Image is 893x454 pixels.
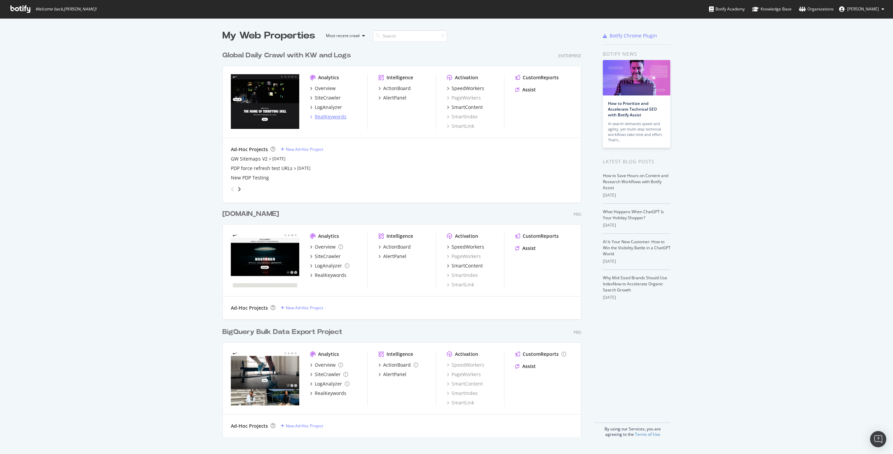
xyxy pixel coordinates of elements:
div: angle-left [228,184,237,195]
div: Assist [522,363,536,370]
a: Assist [515,86,536,93]
div: SiteCrawler [315,253,341,260]
a: Overview [310,362,343,368]
div: PageWorkers [447,253,481,260]
a: SmartIndex [447,113,478,120]
a: GW Sitemaps V2 [231,155,268,162]
a: New Ad-Hoc Project [281,305,323,311]
div: Analytics [318,74,339,81]
a: SpeedWorkers [447,85,484,92]
a: CustomReports [515,351,566,358]
div: Most recent crawl [326,34,360,38]
div: SmartIndex [447,272,478,279]
div: CustomReports [523,233,559,239]
a: Overview [310,85,336,92]
div: SmartContent [452,262,483,269]
a: RealKeywords [310,113,346,120]
img: How to Prioritize and Accelerate Technical SEO with Botify Assist [603,60,670,95]
div: Global Daily Crawl with KW and Logs [222,51,351,60]
a: CustomReports [515,74,559,81]
input: Search [373,30,447,42]
div: Activation [455,74,478,81]
a: ActionBoard [378,244,411,250]
div: Enterprise [558,53,581,59]
div: SiteCrawler [315,371,341,378]
a: SpeedWorkers [447,244,484,250]
div: Analytics [318,233,339,239]
a: AlertPanel [378,371,406,378]
div: By using our Services, you are agreeing to the [594,423,671,437]
div: [DATE] [603,258,671,264]
a: New Ad-Hoc Project [281,146,323,152]
a: AlertPanel [378,94,406,101]
div: AI search demands speed and agility, yet multi-step technical workflows take time and effort. Tha... [608,121,665,143]
div: Assist [522,245,536,252]
div: Overview [315,244,336,250]
div: Intelligence [387,351,413,358]
a: Why Mid-Sized Brands Should Use IndexNow to Accelerate Organic Search Growth [603,275,667,293]
a: [DATE] [297,165,310,171]
div: RealKeywords [315,390,346,397]
div: Activation [455,233,478,239]
span: Welcome back, [PERSON_NAME] ! [35,6,96,12]
a: RealKeywords [310,390,346,397]
div: grid [222,42,587,437]
a: SmartContent [447,262,483,269]
a: PDP force refresh test URLs [231,165,292,172]
div: RealKeywords [315,272,346,279]
div: SiteCrawler [315,94,341,101]
div: SmartLink [447,123,474,130]
div: BigQuery Bulk Data Export Project [222,327,342,337]
a: Global Daily Crawl with KW and Logs [222,51,353,60]
a: PageWorkers [447,371,481,378]
div: [DATE] [603,294,671,301]
div: SmartLink [447,399,474,406]
div: Overview [315,362,336,368]
a: SmartContent [447,104,483,111]
a: CustomReports [515,233,559,239]
a: ActionBoard [378,362,418,368]
a: AI Is Your New Customer: How to Win the Visibility Battle in a ChatGPT World [603,239,671,257]
div: Intelligence [387,74,413,81]
div: CustomReports [523,74,559,81]
div: SmartContent [452,104,483,111]
div: ActionBoard [383,244,411,250]
a: Botify Chrome Plugin [603,32,657,39]
a: Terms of Use [635,431,660,437]
a: LogAnalyzer [310,380,349,387]
div: My Web Properties [222,29,315,42]
div: SpeedWorkers [447,362,484,368]
div: New PDP Testing [231,174,269,181]
div: LogAnalyzer [315,380,342,387]
a: [DOMAIN_NAME] [222,209,282,219]
button: [PERSON_NAME] [834,4,890,15]
a: How to Prioritize and Accelerate Technical SEO with Botify Assist [608,101,657,118]
div: SmartLink [447,281,474,288]
div: AlertPanel [383,371,406,378]
div: Botify Academy [709,6,745,12]
a: PageWorkers [447,94,481,101]
div: Botify Chrome Plugin [610,32,657,39]
div: Intelligence [387,233,413,239]
div: Overview [315,85,336,92]
div: RealKeywords [315,113,346,120]
div: Open Intercom Messenger [870,431,886,447]
a: [DATE] [272,156,285,162]
a: Assist [515,245,536,252]
div: New Ad-Hoc Project [286,305,323,311]
div: ActionBoard [383,85,411,92]
a: ActionBoard [378,85,411,92]
div: ActionBoard [383,362,411,368]
a: BigQuery Bulk Data Export Project [222,327,345,337]
div: AlertPanel [383,253,406,260]
a: Assist [515,363,536,370]
div: [DATE] [603,222,671,228]
div: Ad-Hoc Projects [231,305,268,311]
button: Most recent crawl [320,30,368,41]
div: New Ad-Hoc Project [286,146,323,152]
img: nikesecondary.com [231,351,299,405]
